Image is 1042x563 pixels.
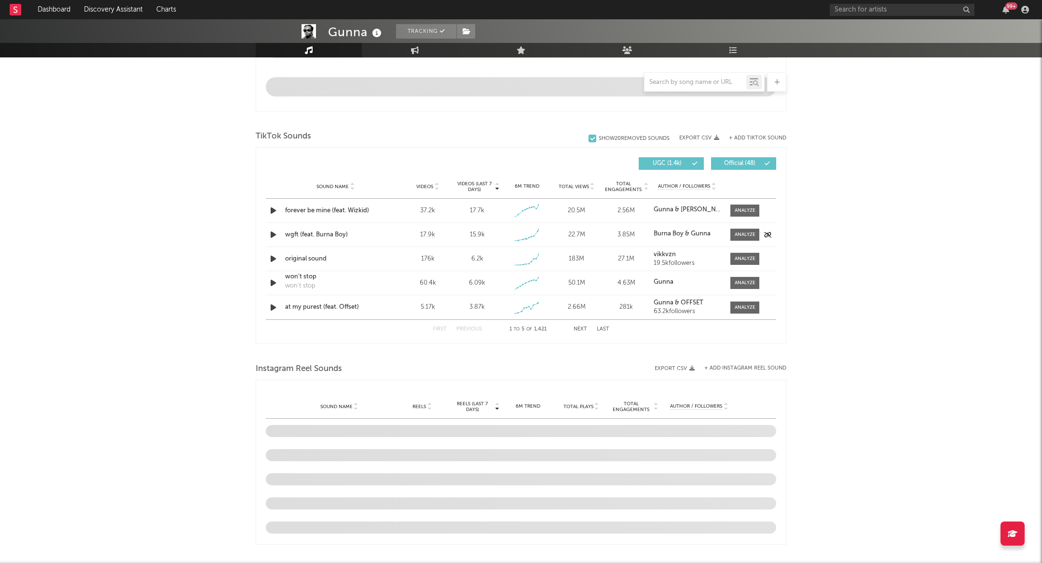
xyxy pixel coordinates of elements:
[670,403,722,410] span: Author / Followers
[505,183,549,190] div: 6M Trend
[405,254,450,264] div: 176k
[405,302,450,312] div: 5.17k
[599,136,670,142] div: Show 20 Removed Sounds
[559,184,589,190] span: Total Views
[285,302,386,312] a: at my purest (feat. Offset)
[412,404,426,410] span: Reels
[654,231,711,237] strong: Burna Boy & Gunna
[654,206,730,213] strong: Gunna & [PERSON_NAME]
[285,206,386,216] a: forever be mine (feat. Wizkid)
[405,278,450,288] div: 60.4k
[658,183,710,190] span: Author / Followers
[1005,2,1017,10] div: 99 +
[654,279,721,286] a: Gunna
[654,279,673,285] strong: Gunna
[704,366,786,371] button: + Add Instagram Reel Sound
[433,327,447,332] button: First
[285,230,386,240] a: wgft (feat. Burna Boy)
[711,157,776,170] button: Official(48)
[604,254,649,264] div: 27.1M
[456,327,482,332] button: Previous
[563,404,593,410] span: Total Plays
[719,136,786,141] button: + Add TikTok Sound
[695,366,786,371] div: + Add Instagram Reel Sound
[604,302,649,312] div: 281k
[604,181,643,192] span: Total Engagements
[470,230,485,240] div: 15.9k
[405,230,450,240] div: 17.9k
[1002,6,1009,14] button: 99+
[320,404,353,410] span: Sound Name
[654,300,721,306] a: Gunna & OFFSET
[654,308,721,315] div: 63.2k followers
[514,327,520,331] span: to
[554,278,599,288] div: 50.1M
[554,230,599,240] div: 22.7M
[644,79,746,86] input: Search by song name or URL
[604,230,649,240] div: 3.85M
[717,161,762,166] span: Official ( 48 )
[470,206,484,216] div: 17.7k
[554,302,599,312] div: 2.66M
[256,363,342,375] span: Instagram Reel Sounds
[285,254,386,264] a: original sound
[256,131,311,142] span: TikTok Sounds
[504,403,552,410] div: 6M Trend
[654,251,676,258] strong: vikkvzn
[554,206,599,216] div: 20.5M
[574,327,587,332] button: Next
[469,302,485,312] div: 3.87k
[597,327,609,332] button: Last
[610,401,653,412] span: Total Engagements
[604,278,649,288] div: 4.63M
[655,366,695,371] button: Export CSV
[604,206,649,216] div: 2.56M
[471,254,483,264] div: 6.2k
[328,24,384,40] div: Gunna
[645,161,689,166] span: UGC ( 1.4k )
[451,401,494,412] span: Reels (last 7 days)
[654,300,703,306] strong: Gunna & OFFSET
[416,184,433,190] span: Videos
[285,272,386,282] a: won't stop
[830,4,974,16] input: Search for artists
[405,206,450,216] div: 37.2k
[396,24,456,39] button: Tracking
[501,324,554,335] div: 1 5 1,421
[285,281,315,291] div: won't stop
[654,231,721,237] a: Burna Boy & Gunna
[654,251,721,258] a: vikkvzn
[455,181,494,192] span: Videos (last 7 days)
[679,135,719,141] button: Export CSV
[639,157,704,170] button: UGC(1.4k)
[316,184,349,190] span: Sound Name
[469,278,485,288] div: 6.09k
[654,260,721,267] div: 19.5k followers
[526,327,532,331] span: of
[554,254,599,264] div: 183M
[654,206,721,213] a: Gunna & [PERSON_NAME]
[729,136,786,141] button: + Add TikTok Sound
